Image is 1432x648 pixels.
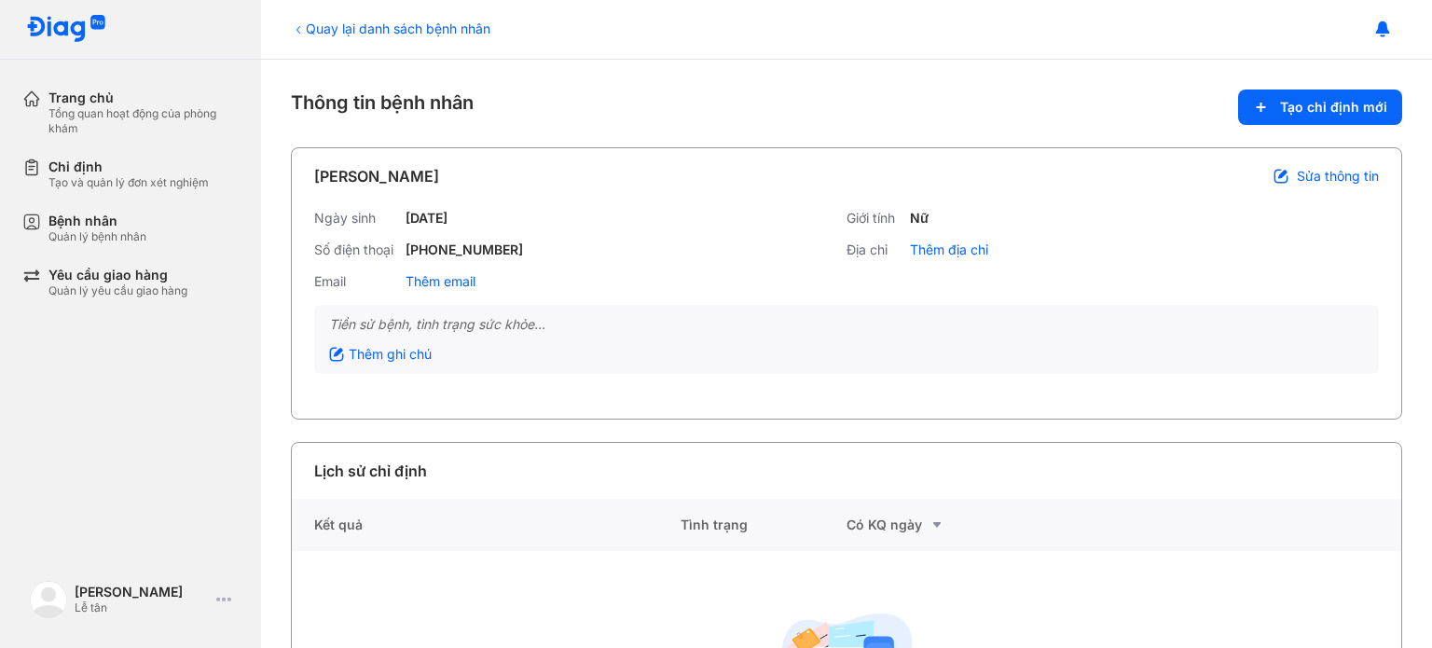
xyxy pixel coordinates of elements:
div: Trang chủ [48,90,239,106]
div: Giới tính [847,210,902,227]
span: Tạo chỉ định mới [1280,99,1387,116]
div: Quay lại danh sách bệnh nhân [291,19,490,38]
div: Thêm email [406,273,475,290]
div: Thông tin bệnh nhân [291,90,1402,125]
div: Thêm ghi chú [329,346,432,363]
img: logo [26,15,106,44]
div: Địa chỉ [847,241,902,258]
div: Có KQ ngày [847,514,1013,536]
div: Số điện thoại [314,241,398,258]
div: Tình trạng [681,499,847,551]
div: Nữ [910,210,929,227]
div: [PHONE_NUMBER] [406,241,523,258]
div: Tổng quan hoạt động của phòng khám [48,106,239,136]
div: Ngày sinh [314,210,398,227]
div: [DATE] [406,210,447,227]
div: Yêu cầu giao hàng [48,267,187,283]
div: [PERSON_NAME] [314,165,439,187]
div: Thêm địa chỉ [910,241,988,258]
div: Quản lý yêu cầu giao hàng [48,283,187,298]
div: Email [314,273,398,290]
div: Bệnh nhân [48,213,146,229]
div: Lịch sử chỉ định [314,460,427,482]
img: logo [30,581,67,618]
span: Sửa thông tin [1297,168,1379,185]
div: Chỉ định [48,159,209,175]
div: [PERSON_NAME] [75,584,209,600]
div: Tạo và quản lý đơn xét nghiệm [48,175,209,190]
button: Tạo chỉ định mới [1238,90,1402,125]
div: Kết quả [292,499,681,551]
div: Lễ tân [75,600,209,615]
div: Quản lý bệnh nhân [48,229,146,244]
div: Tiền sử bệnh, tình trạng sức khỏe... [329,316,1364,333]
